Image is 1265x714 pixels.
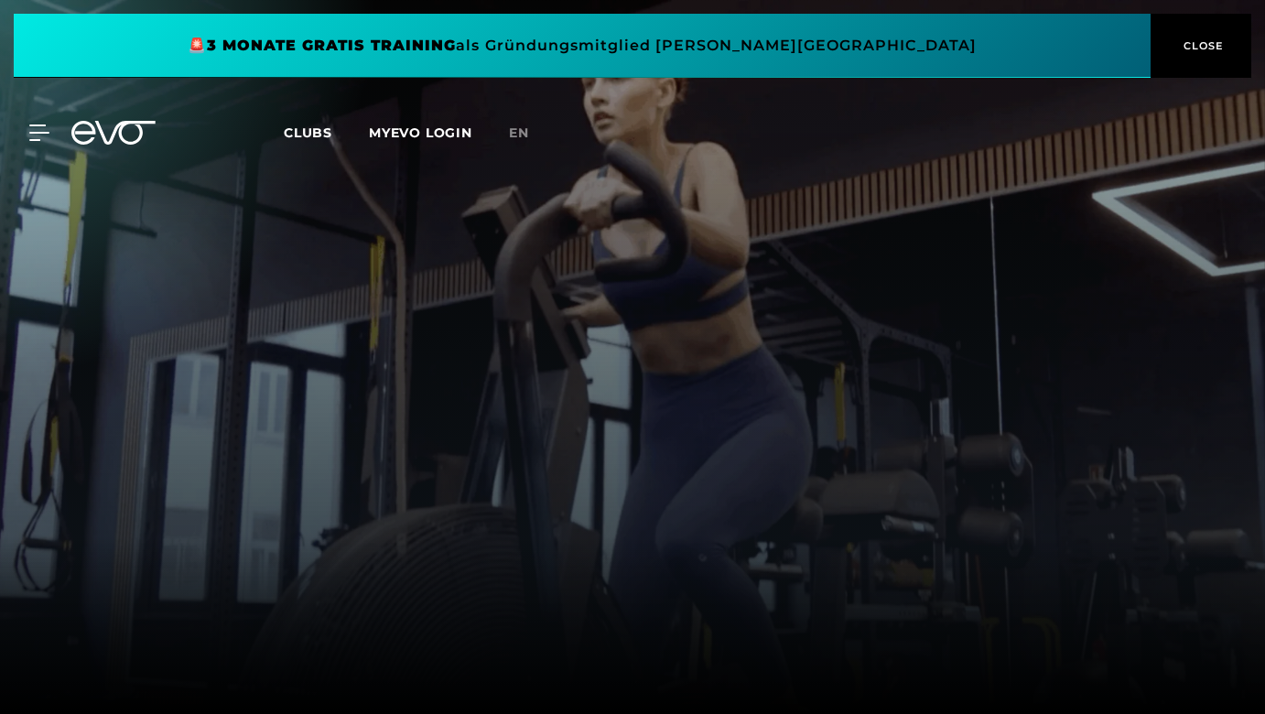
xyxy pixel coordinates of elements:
[284,124,369,141] a: Clubs
[284,124,332,141] span: Clubs
[369,124,472,141] a: MYEVO LOGIN
[1179,38,1224,54] span: CLOSE
[509,124,529,141] span: en
[1151,14,1251,78] button: CLOSE
[509,123,551,144] a: en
